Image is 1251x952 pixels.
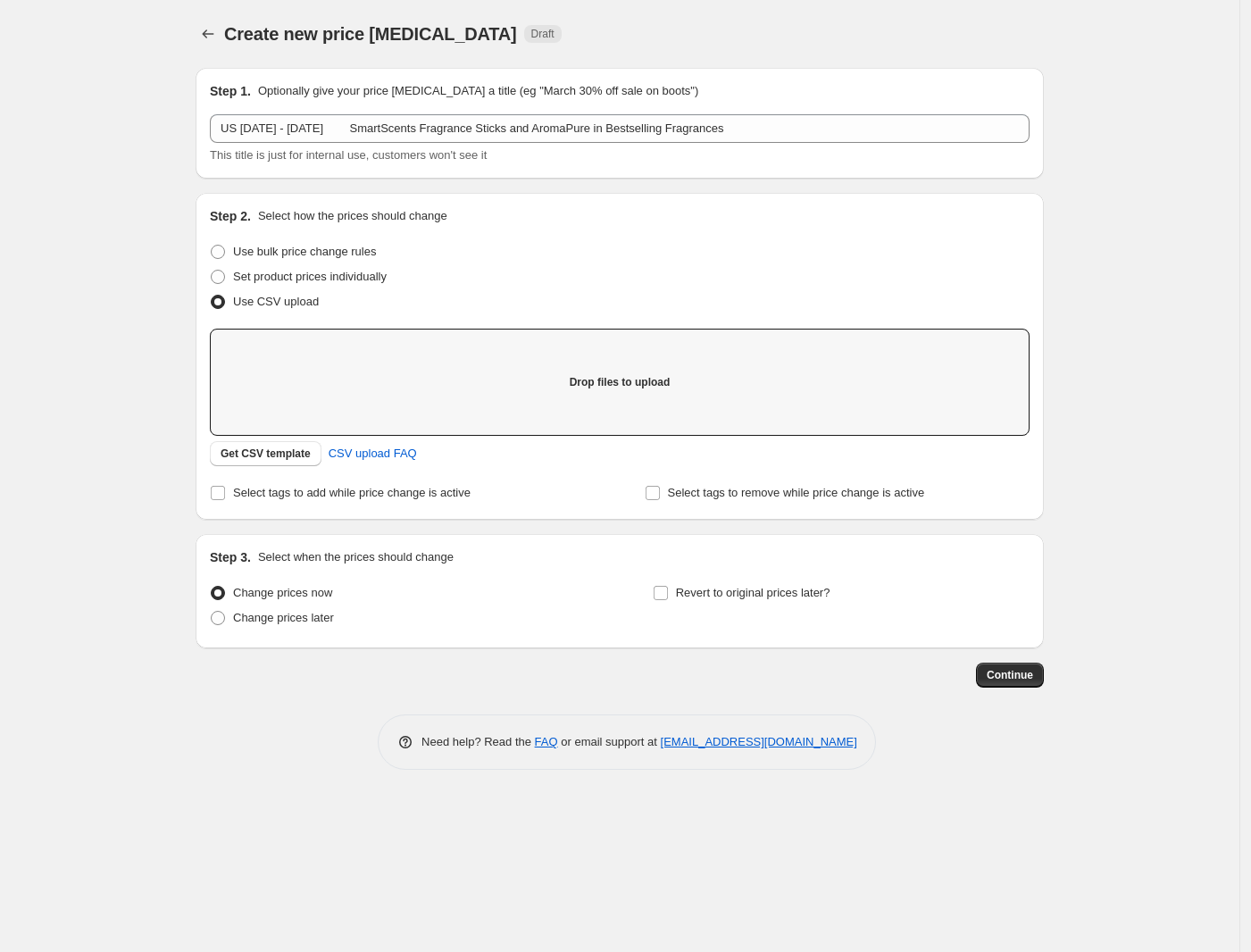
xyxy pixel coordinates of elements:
p: Select how the prices should change [258,207,447,225]
span: CSV upload FAQ [329,445,417,463]
a: FAQ [535,735,558,748]
span: Select tags to remove while price change is active [668,486,925,499]
span: Revert to original prices later? [676,586,830,599]
span: Select tags to add while price change is active [233,486,471,499]
button: Price change jobs [196,21,221,46]
p: Select when the prices should change [258,548,454,566]
span: or email support at [558,735,661,748]
span: Set product prices individually [233,270,387,283]
h2: Step 3. [210,548,251,566]
a: CSV upload FAQ [318,439,428,468]
span: Add files [597,375,643,389]
span: Need help? Read the [421,735,535,748]
input: 30% off holiday sale [210,114,1030,143]
span: This title is just for internal use, customers won't see it [210,148,487,162]
button: Get CSV template [210,441,321,466]
span: Get CSV template [221,447,311,461]
span: Use CSV upload [233,295,319,308]
span: Change prices now [233,586,332,599]
p: Optionally give your price [MEDICAL_DATA] a title (eg "March 30% off sale on boots") [258,82,698,100]
span: Draft [531,27,555,41]
span: Create new price [MEDICAL_DATA] [224,24,517,44]
a: [EMAIL_ADDRESS][DOMAIN_NAME] [661,735,857,748]
h2: Step 2. [210,207,251,225]
button: Add files [587,370,654,395]
h2: Step 1. [210,82,251,100]
span: Continue [987,668,1033,682]
button: Continue [976,663,1044,688]
span: Use bulk price change rules [233,245,376,258]
span: Change prices later [233,611,334,624]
